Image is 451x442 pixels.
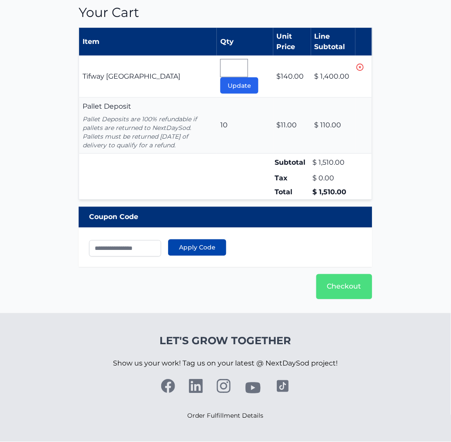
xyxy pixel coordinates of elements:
[273,172,311,186] td: Tax
[220,77,259,94] button: Update
[83,115,213,150] p: Pallet Deposits are 100% refundable if pallets are returned to NextDaySod. Pallets must be return...
[79,98,217,154] td: Pallet Deposit
[273,186,311,200] td: Total
[311,154,355,172] td: $ 1,510.00
[273,154,311,172] td: Subtotal
[311,186,355,200] td: $ 1,510.00
[113,348,338,379] p: Show us your work! Tag us on your latest @ NextDaySod project!
[273,56,311,98] td: $140.00
[273,28,311,56] th: Unit Price
[79,28,217,56] th: Item
[316,274,372,299] a: Checkout
[188,412,264,420] a: Order Fulfillment Details
[273,98,311,154] td: $11.00
[79,56,217,98] td: Tifway [GEOGRAPHIC_DATA]
[217,98,273,154] td: 10
[79,5,372,20] h1: Your Cart
[311,28,355,56] th: Line Subtotal
[311,56,355,98] td: $ 1,400.00
[168,239,226,256] button: Apply Code
[113,334,338,348] h4: Let's Grow Together
[217,28,273,56] th: Qty
[311,98,355,154] td: $ 110.00
[179,243,216,252] span: Apply Code
[311,172,355,186] td: $ 0.00
[79,207,372,228] div: Coupon Code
